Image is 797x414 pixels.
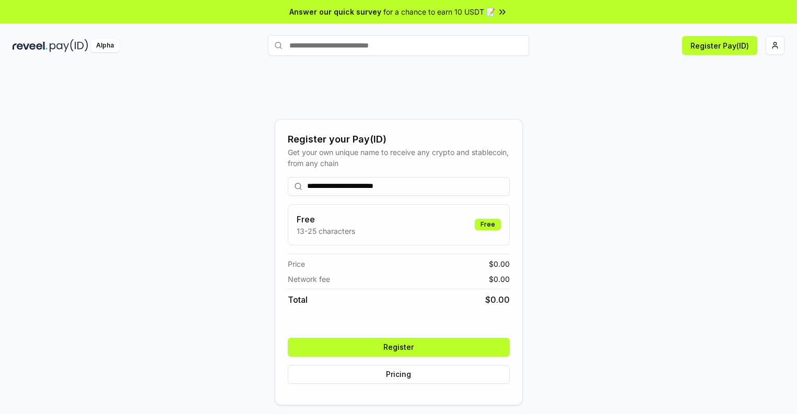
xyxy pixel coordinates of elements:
[288,274,330,285] span: Network fee
[288,258,305,269] span: Price
[13,39,48,52] img: reveel_dark
[489,258,510,269] span: $ 0.00
[50,39,88,52] img: pay_id
[288,338,510,357] button: Register
[90,39,120,52] div: Alpha
[682,36,757,55] button: Register Pay(ID)
[288,132,510,147] div: Register your Pay(ID)
[485,293,510,306] span: $ 0.00
[475,219,501,230] div: Free
[297,213,355,226] h3: Free
[288,147,510,169] div: Get your own unique name to receive any crypto and stablecoin, from any chain
[383,6,495,17] span: for a chance to earn 10 USDT 📝
[297,226,355,236] p: 13-25 characters
[489,274,510,285] span: $ 0.00
[289,6,381,17] span: Answer our quick survey
[288,365,510,384] button: Pricing
[288,293,308,306] span: Total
